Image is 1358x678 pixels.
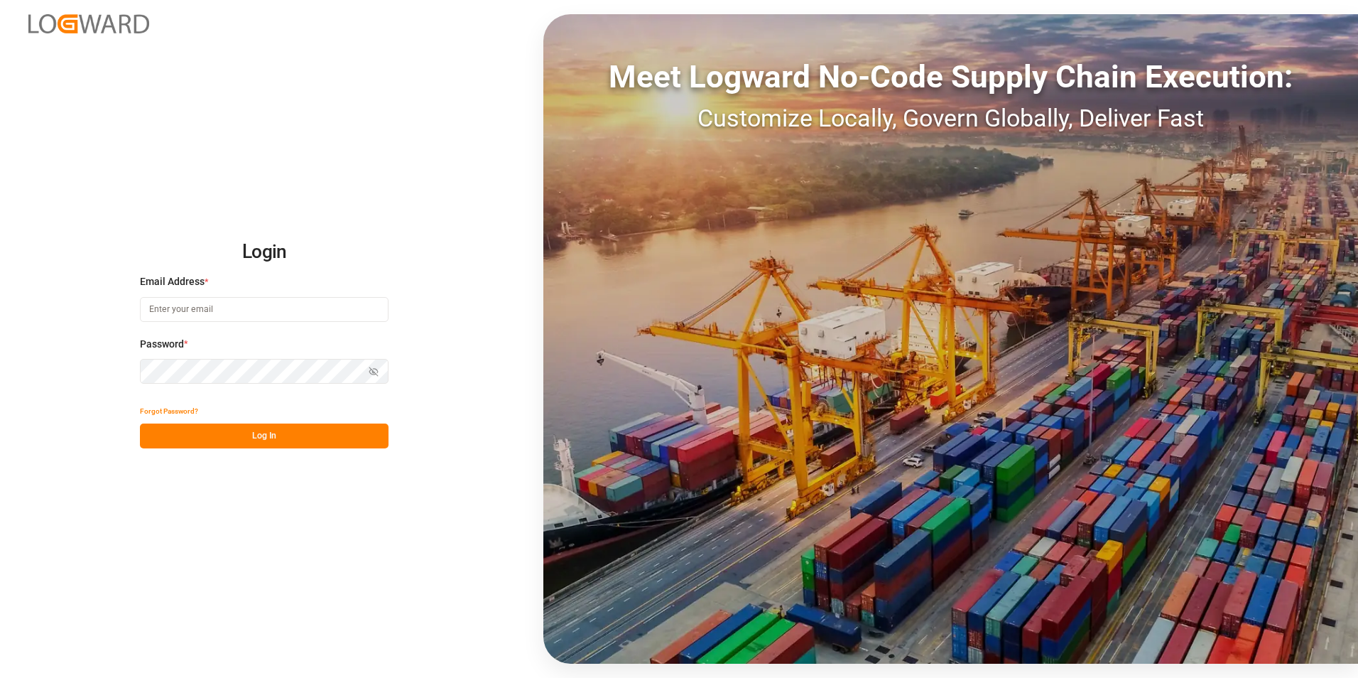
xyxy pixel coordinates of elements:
[140,337,184,352] span: Password
[28,14,149,33] img: Logward_new_orange.png
[140,297,389,322] input: Enter your email
[140,399,198,424] button: Forgot Password?
[543,100,1358,136] div: Customize Locally, Govern Globally, Deliver Fast
[140,424,389,448] button: Log In
[140,230,389,275] h2: Login
[140,274,205,289] span: Email Address
[543,53,1358,100] div: Meet Logward No-Code Supply Chain Execution:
